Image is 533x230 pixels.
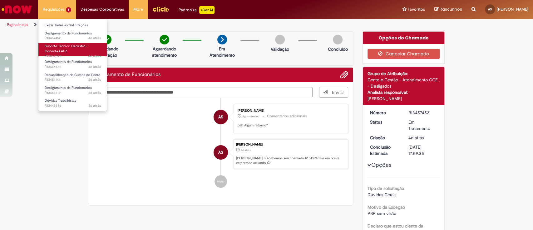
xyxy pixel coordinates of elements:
[368,95,440,102] div: [PERSON_NAME]
[7,22,28,27] a: Página inicial
[238,109,342,113] div: [PERSON_NAME]
[45,54,101,59] span: R13457393
[328,46,348,52] p: Concluído
[238,123,342,128] p: olá! Algum retorno?
[333,35,343,44] img: img-circle-grey.png
[88,90,101,95] span: 6d atrás
[152,4,169,14] img: click_logo_yellow_360x200.png
[368,70,440,77] div: Grupo de Atribuição:
[38,72,107,83] a: Aberto R13454144 : Reclassificação de Custos de Gente
[365,119,404,125] dt: Status
[408,135,424,141] span: 4d atrás
[38,97,107,109] a: Aberto R13445386 : Dúvidas Trabalhistas
[88,36,101,40] span: 4d atrás
[88,36,101,40] time: 28/08/2025 11:59:33
[38,84,107,96] a: Aberto R13448719 : Desligamento de Funcionários
[45,44,88,54] span: Suporte Técnico Cadastro - Conecta FAHZ
[218,145,223,160] span: AS
[88,77,101,82] time: 27/08/2025 18:17:14
[94,98,348,194] ul: Histórico de tíquete
[38,30,107,42] a: Aberto R13457452 : Desligamento de Funcionários
[43,6,65,13] span: Requisições
[271,46,289,52] p: Validação
[45,73,100,77] span: Reclassificação de Custos de Gente
[45,36,101,41] span: R13457452
[94,72,160,78] h2: Desligamento de Funcionários Histórico de tíquete
[340,71,348,79] button: Adicionar anexos
[368,186,404,191] b: Tipo de solicitação
[45,85,92,90] span: Desligamento de Funcionários
[368,89,440,95] div: Analista responsável:
[408,6,425,13] span: Favoritos
[89,103,101,108] span: 7d atrás
[368,192,396,197] span: Dúvidas Gerais
[236,143,345,146] div: [PERSON_NAME]
[133,6,143,13] span: More
[45,64,101,69] span: R13456752
[38,59,107,70] a: Aberto R13456752 : Desligamento de Funcionários
[242,115,259,118] time: 01/09/2025 10:01:39
[408,119,437,131] div: Em Tratamento
[408,135,424,141] time: 28/08/2025 11:59:31
[45,77,101,82] span: R13454144
[38,22,107,29] a: Exibir Todas as Solicitações
[217,35,227,44] img: arrow-next.png
[408,110,437,116] div: R13457452
[497,7,528,12] span: [PERSON_NAME]
[88,90,101,95] time: 26/08/2025 14:37:09
[88,54,101,59] span: 4d atrás
[45,90,101,95] span: R13448719
[88,64,101,69] span: 4d atrás
[207,46,237,58] p: Em Atendimento
[241,148,251,152] span: 4d atrás
[368,77,440,89] div: Gente e Gestão - Atendimento GGE - Desligados
[408,144,437,156] div: [DATE] 17:59:35
[218,110,223,125] span: AS
[45,59,92,64] span: Desligamento de Funcionários
[45,103,101,108] span: R13445386
[365,135,404,141] dt: Criação
[94,87,313,98] textarea: Digite sua mensagem aqui...
[275,35,285,44] img: img-circle-grey.png
[199,6,215,14] p: +GenAi
[267,114,307,119] small: Comentários adicionais
[94,139,348,169] li: Adriana Pedreira Santos
[434,7,462,13] a: Rascunhos
[368,211,396,216] span: PBP sem visão
[88,77,101,82] span: 5d atrás
[5,19,351,31] ul: Trilhas de página
[88,54,101,59] time: 28/08/2025 11:52:55
[214,110,228,124] div: Adriana Pedreira Santos
[363,32,444,44] div: Opções do Chamado
[365,144,404,156] dt: Conclusão Estimada
[88,64,101,69] time: 28/08/2025 10:39:58
[408,135,437,141] div: 28/08/2025 11:59:31
[241,148,251,152] time: 28/08/2025 11:59:31
[45,31,92,36] span: Desligamento de Funcionários
[214,145,228,160] div: Adriana Pedreira Santos
[368,49,440,59] button: Cancelar Chamado
[66,7,71,13] span: 6
[242,115,259,118] span: Agora mesmo
[1,3,33,16] img: ServiceNow
[160,35,169,44] img: check-circle-green.png
[488,7,492,11] span: AS
[365,110,404,116] dt: Número
[179,6,215,14] div: Padroniza
[38,19,107,111] ul: Requisições
[89,103,101,108] time: 25/08/2025 16:20:45
[81,6,124,13] span: Despesas Corporativas
[368,204,405,210] b: Motivo da Exceção
[440,6,462,12] span: Rascunhos
[38,43,107,56] a: Aberto R13457393 : Suporte Técnico Cadastro - Conecta FAHZ
[45,98,76,103] span: Dúvidas Trabalhistas
[236,156,345,166] p: [PERSON_NAME]! Recebemos seu chamado R13457452 e em breve estaremos atuando.
[149,46,180,58] p: Aguardando atendimento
